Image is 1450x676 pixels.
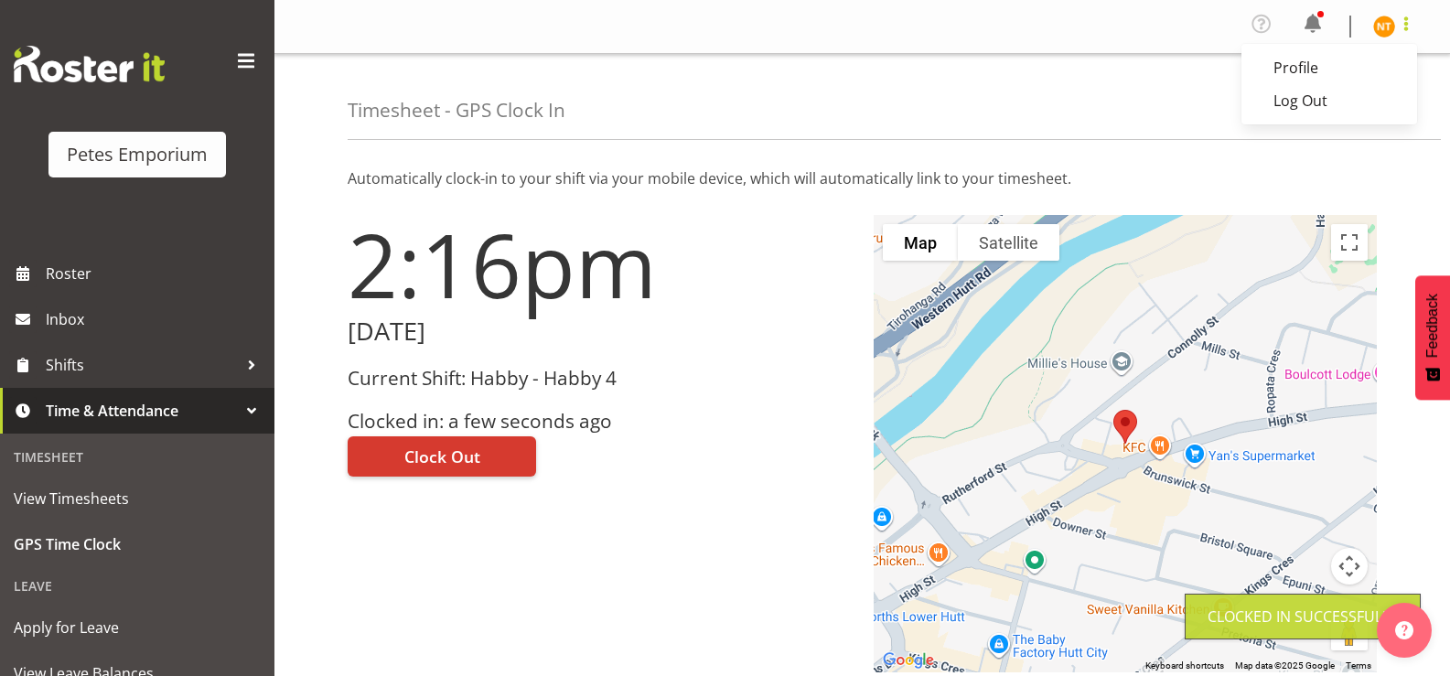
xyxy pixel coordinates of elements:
h4: Timesheet - GPS Clock In [348,100,565,121]
img: nicole-thomson8388.jpg [1373,16,1395,38]
span: Inbox [46,306,265,333]
h3: Clocked in: a few seconds ago [348,411,852,432]
button: Map camera controls [1331,548,1368,585]
div: Timesheet [5,438,270,476]
a: View Timesheets [5,476,270,521]
span: GPS Time Clock [14,531,261,558]
span: Map data ©2025 Google [1235,660,1335,671]
h1: 2:16pm [348,215,852,314]
button: Keyboard shortcuts [1145,660,1224,672]
h2: [DATE] [348,317,852,346]
p: Automatically clock-in to your shift via your mobile device, which will automatically link to you... [348,167,1377,189]
a: Profile [1241,51,1417,84]
a: Open this area in Google Maps (opens a new window) [878,649,939,672]
h3: Current Shift: Habby - Habby 4 [348,368,852,389]
span: Feedback [1424,294,1441,358]
a: Apply for Leave [5,605,270,650]
span: Shifts [46,351,238,379]
a: Terms (opens in new tab) [1346,660,1371,671]
div: Leave [5,567,270,605]
span: View Timesheets [14,485,261,512]
button: Toggle fullscreen view [1331,224,1368,261]
img: help-xxl-2.png [1395,621,1413,639]
a: GPS Time Clock [5,521,270,567]
button: Feedback - Show survey [1415,275,1450,400]
div: Petes Emporium [67,141,208,168]
button: Show street map [883,224,958,261]
span: Apply for Leave [14,614,261,641]
span: Roster [46,260,265,287]
div: Clocked in Successfully [1208,606,1398,628]
button: Clock Out [348,436,536,477]
button: Show satellite imagery [958,224,1059,261]
span: Time & Attendance [46,397,238,424]
img: Google [878,649,939,672]
a: Log Out [1241,84,1417,117]
span: Clock Out [404,445,480,468]
img: Rosterit website logo [14,46,165,82]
